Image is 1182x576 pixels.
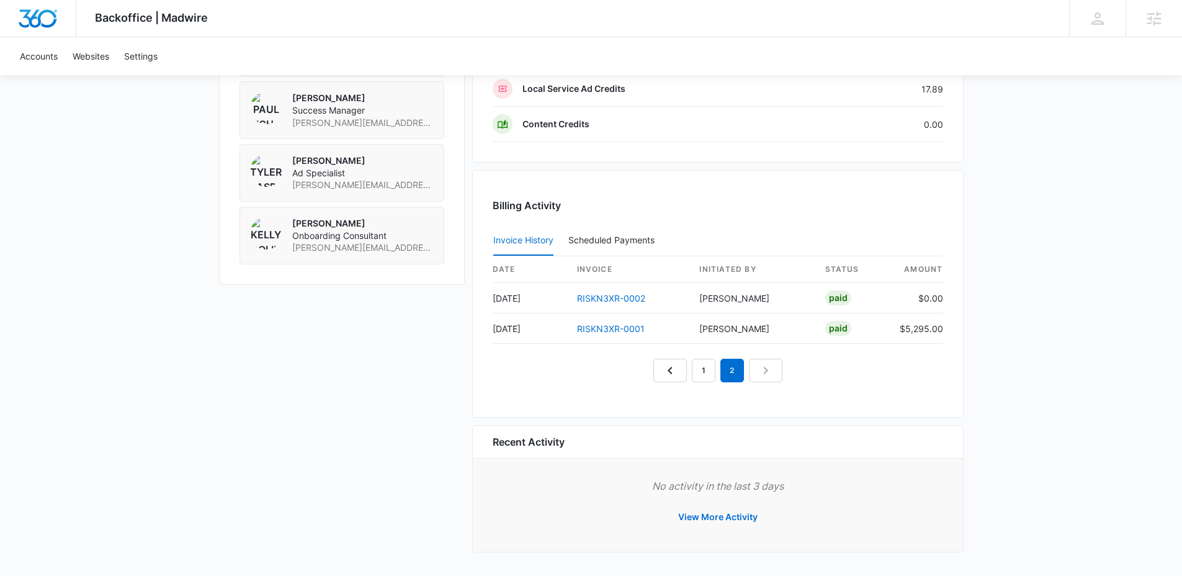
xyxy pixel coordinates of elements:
[493,283,567,313] td: [DATE]
[95,11,208,24] span: Backoffice | Madwire
[720,359,744,382] em: 2
[689,256,815,283] th: Initiated By
[890,283,943,313] td: $0.00
[812,107,943,142] td: 0.00
[65,37,117,75] a: Websites
[692,359,715,382] a: Page 1
[292,117,434,129] span: [PERSON_NAME][EMAIL_ADDRESS][PERSON_NAME][DOMAIN_NAME]
[577,323,645,334] a: RISKN3XR-0001
[567,256,690,283] th: invoice
[493,313,567,344] td: [DATE]
[493,434,565,449] h6: Recent Activity
[250,92,282,124] img: Paul Richardson
[292,217,434,230] p: [PERSON_NAME]
[292,241,434,254] span: [PERSON_NAME][EMAIL_ADDRESS][PERSON_NAME][DOMAIN_NAME]
[250,217,282,250] img: Kelly Bolin
[493,198,943,213] h3: Billing Activity
[493,226,553,256] button: Invoice History
[653,359,782,382] nav: Pagination
[653,359,687,382] a: Previous Page
[577,293,645,304] a: RISKN3XR-0002
[666,502,770,532] button: View More Activity
[12,37,65,75] a: Accounts
[522,118,589,130] p: Content Credits
[689,283,815,313] td: [PERSON_NAME]
[493,479,943,493] p: No activity in the last 3 days
[117,37,165,75] a: Settings
[292,179,434,191] span: [PERSON_NAME][EMAIL_ADDRESS][PERSON_NAME][DOMAIN_NAME]
[815,256,890,283] th: status
[292,230,434,242] span: Onboarding Consultant
[493,256,567,283] th: date
[825,321,851,336] div: Paid
[250,155,282,187] img: Tyler Rasdon
[890,313,943,344] td: $5,295.00
[568,236,660,245] div: Scheduled Payments
[292,104,434,117] span: Success Manager
[689,313,815,344] td: [PERSON_NAME]
[292,92,434,104] p: [PERSON_NAME]
[292,155,434,167] p: [PERSON_NAME]
[522,83,625,95] p: Local Service Ad Credits
[292,167,434,179] span: Ad Specialist
[890,256,943,283] th: amount
[812,71,943,107] td: 17.89
[825,290,851,305] div: Paid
